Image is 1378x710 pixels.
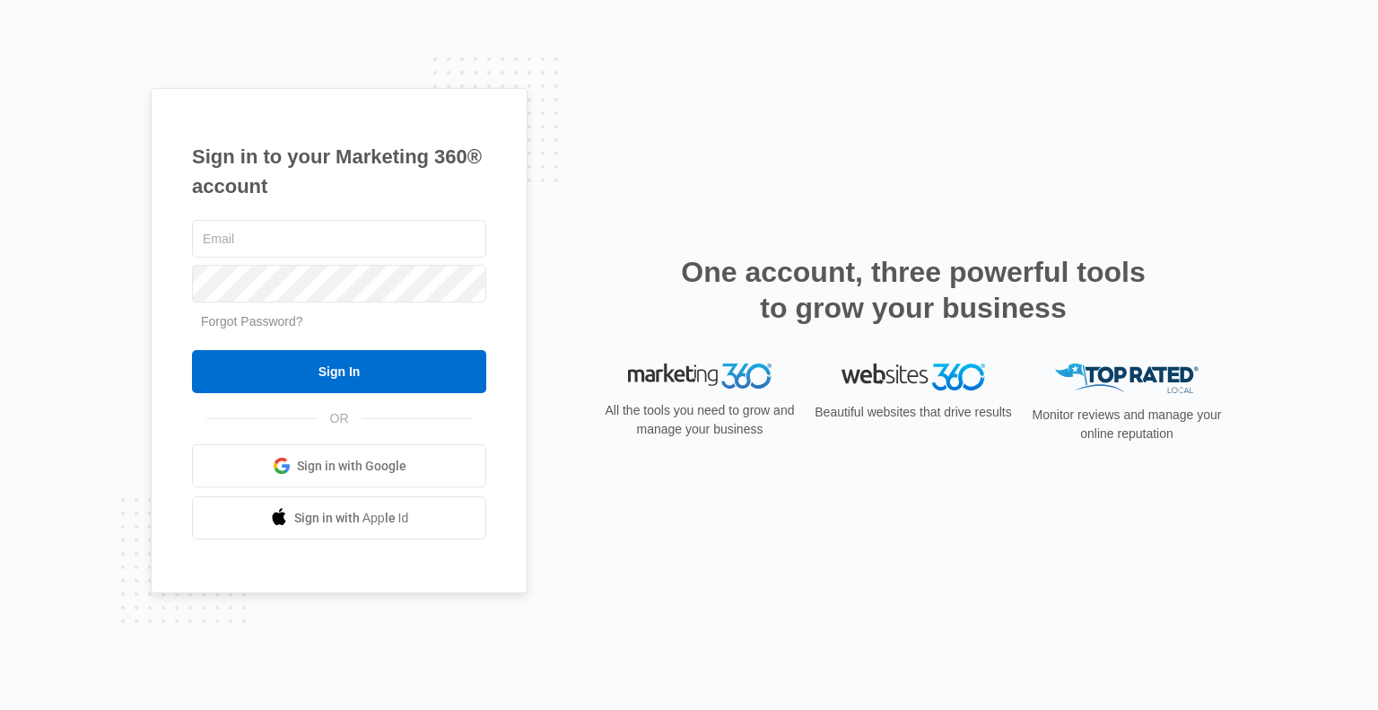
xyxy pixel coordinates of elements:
[297,457,406,476] span: Sign in with Google
[294,509,409,528] span: Sign in with Apple Id
[813,403,1014,422] p: Beautiful websites that drive results
[192,444,486,487] a: Sign in with Google
[192,142,486,201] h1: Sign in to your Marketing 360® account
[1055,364,1199,393] img: Top Rated Local
[318,409,362,428] span: OR
[192,350,486,393] input: Sign In
[628,364,772,389] img: Marketing 360
[676,254,1151,326] h2: One account, three powerful tools to grow your business
[192,496,486,539] a: Sign in with Apple Id
[599,401,800,439] p: All the tools you need to grow and manage your business
[192,220,486,258] input: Email
[201,314,303,329] a: Forgot Password?
[1026,406,1227,443] p: Monitor reviews and manage your online reputation
[842,364,985,390] img: Websites 360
